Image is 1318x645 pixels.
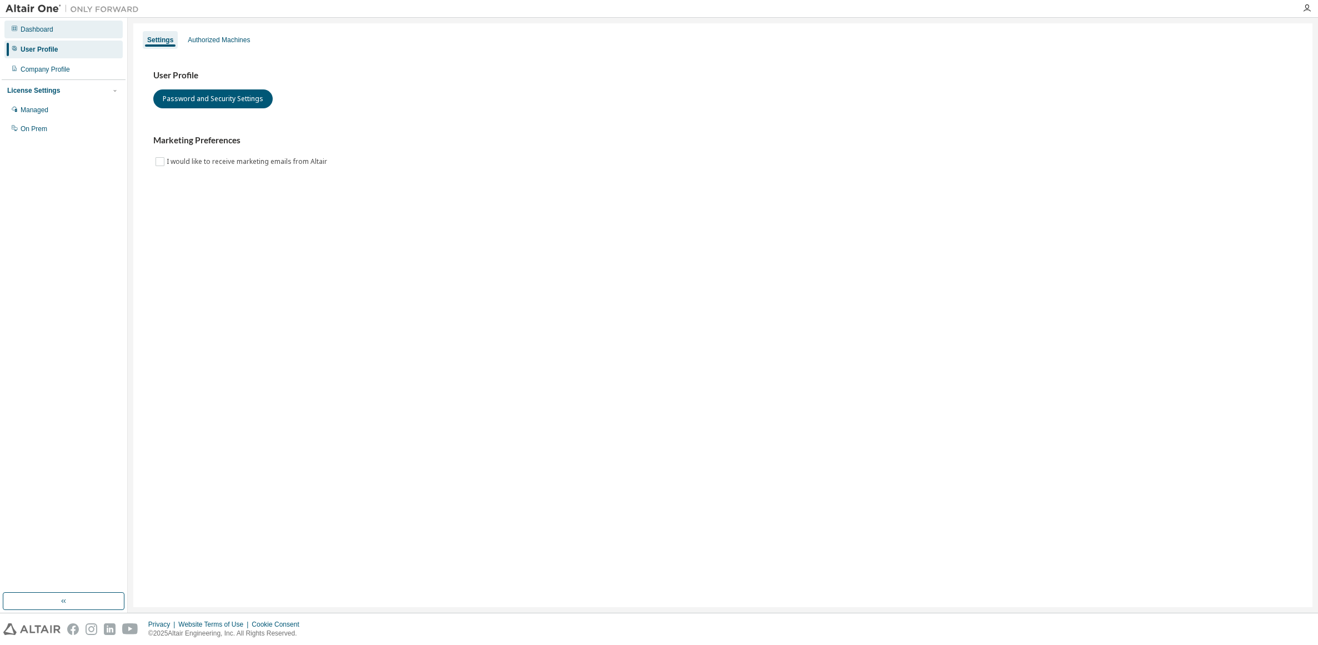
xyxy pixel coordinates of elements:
img: Altair One [6,3,144,14]
div: License Settings [7,86,60,95]
div: Website Terms of Use [178,620,252,629]
button: Password and Security Settings [153,89,273,108]
div: Authorized Machines [188,36,250,44]
img: altair_logo.svg [3,623,61,635]
div: Privacy [148,620,178,629]
img: facebook.svg [67,623,79,635]
div: On Prem [21,124,47,133]
img: linkedin.svg [104,623,116,635]
div: Company Profile [21,65,70,74]
div: User Profile [21,45,58,54]
h3: Marketing Preferences [153,135,1292,146]
div: Dashboard [21,25,53,34]
h3: User Profile [153,70,1292,81]
label: I would like to receive marketing emails from Altair [167,155,329,168]
img: youtube.svg [122,623,138,635]
div: Cookie Consent [252,620,305,629]
div: Settings [147,36,173,44]
img: instagram.svg [86,623,97,635]
div: Managed [21,106,48,114]
p: © 2025 Altair Engineering, Inc. All Rights Reserved. [148,629,306,638]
